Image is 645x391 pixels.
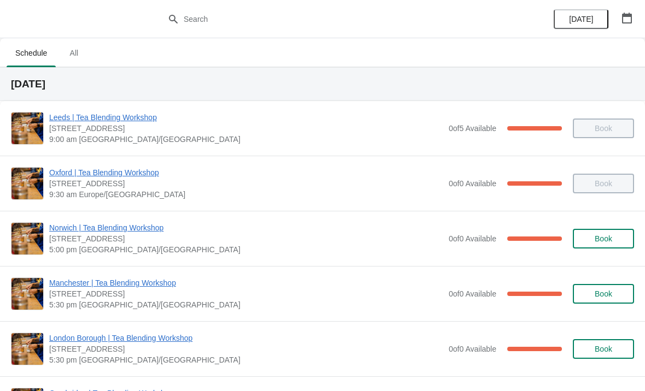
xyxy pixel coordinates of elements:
[49,167,443,178] span: Oxford | Tea Blending Workshop
[595,345,612,353] span: Book
[49,134,443,145] span: 9:00 am [GEOGRAPHIC_DATA]/[GEOGRAPHIC_DATA]
[11,223,43,254] img: Norwich | Tea Blending Workshop | 9 Back Of The Inns, Norwich NR2 1PT, UK | 5:00 pm Europe/London
[573,284,634,304] button: Book
[49,178,443,189] span: [STREET_ADDRESS]
[49,343,443,354] span: [STREET_ADDRESS]
[11,278,43,310] img: Manchester | Tea Blending Workshop | 57 Church St, Manchester, M4 1PD | 5:30 pm Europe/London
[49,354,443,365] span: 5:30 pm [GEOGRAPHIC_DATA]/[GEOGRAPHIC_DATA]
[449,345,496,353] span: 0 of 0 Available
[449,179,496,188] span: 0 of 0 Available
[11,333,43,365] img: London Borough | Tea Blending Workshop | 7 Park St, London SE1 9AB, UK | 5:30 pm Europe/London
[573,339,634,359] button: Book
[49,222,443,233] span: Norwich | Tea Blending Workshop
[49,277,443,288] span: Manchester | Tea Blending Workshop
[49,189,443,200] span: 9:30 am Europe/[GEOGRAPHIC_DATA]
[573,229,634,248] button: Book
[449,234,496,243] span: 0 of 0 Available
[7,43,56,63] span: Schedule
[11,168,43,199] img: Oxford | Tea Blending Workshop | 23 High Street, Oxford, OX1 4AH | 9:30 am Europe/London
[595,234,612,243] span: Book
[60,43,87,63] span: All
[49,299,443,310] span: 5:30 pm [GEOGRAPHIC_DATA]/[GEOGRAPHIC_DATA]
[183,9,484,29] input: Search
[11,79,634,90] h2: [DATE]
[11,112,43,144] img: Leeds | Tea Blending Workshop | Unit 42, Queen Victoria St, Victoria Quarter, Leeds, LS1 6BE | 9:...
[49,112,443,123] span: Leeds | Tea Blending Workshop
[49,233,443,244] span: [STREET_ADDRESS]
[449,124,496,133] span: 0 of 5 Available
[49,244,443,255] span: 5:00 pm [GEOGRAPHIC_DATA]/[GEOGRAPHIC_DATA]
[595,289,612,298] span: Book
[49,288,443,299] span: [STREET_ADDRESS]
[569,15,593,23] span: [DATE]
[49,333,443,343] span: London Borough | Tea Blending Workshop
[449,289,496,298] span: 0 of 0 Available
[554,9,608,29] button: [DATE]
[49,123,443,134] span: [STREET_ADDRESS]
